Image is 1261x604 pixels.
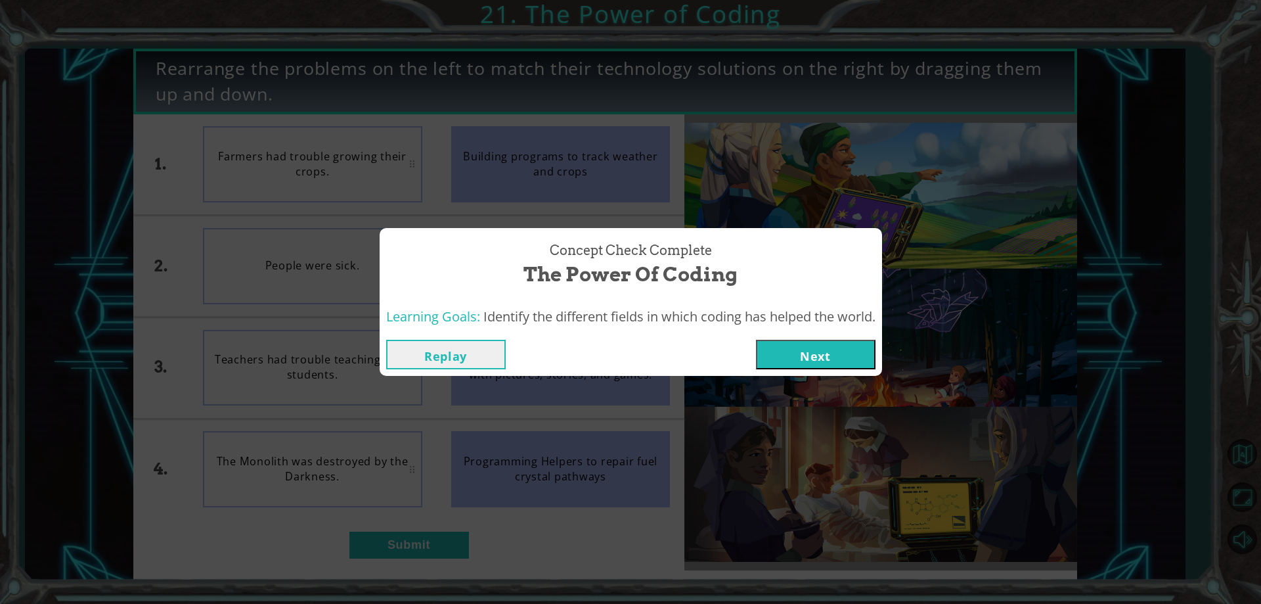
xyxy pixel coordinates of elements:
[523,260,738,289] span: The Power of Coding
[483,308,875,325] span: Identify the different fields in which coding has helped the world.
[386,308,480,325] span: Learning Goals:
[756,340,875,369] button: Next
[386,340,506,369] button: Replay
[550,241,712,260] span: Concept Check Complete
